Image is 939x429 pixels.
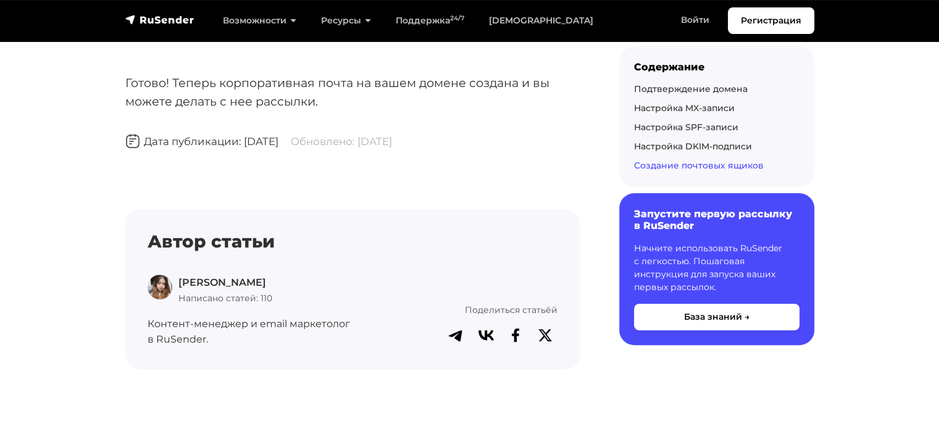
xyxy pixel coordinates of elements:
[634,208,799,231] h6: Запустите первую рассылку в RuSender
[125,134,140,149] img: Дата публикации
[148,231,557,252] h4: Автор статьи
[669,7,722,33] a: Войти
[634,304,799,330] button: База знаний →
[383,8,477,33] a: Поддержка24/7
[148,316,380,348] p: Контент-менеджер и email маркетолог в RuSender.
[125,73,580,111] p: Готово! Теперь корпоративная почта на вашем домене создана и вы можете делать с нее рассылки.
[634,102,735,114] a: Настройка MX-записи
[395,303,557,317] p: Поделиться статьёй
[450,14,464,22] sup: 24/7
[634,83,748,94] a: Подтверждение домена
[178,293,272,304] span: Написано статей: 110
[309,8,383,33] a: Ресурсы
[634,160,764,171] a: Создание почтовых ящиков
[178,275,272,291] p: [PERSON_NAME]
[634,61,799,73] div: Содержание
[634,122,738,133] a: Настройка SPF-записи
[211,8,309,33] a: Возможности
[634,242,799,294] p: Начните использовать RuSender с легкостью. Пошаговая инструкция для запуска ваших первых рассылок.
[125,135,278,148] span: Дата публикации: [DATE]
[634,141,752,152] a: Настройка DKIM-подписи
[728,7,814,34] a: Регистрация
[291,135,392,148] span: Обновлено: [DATE]
[125,14,194,26] img: RuSender
[619,193,814,344] a: Запустите первую рассылку в RuSender Начните использовать RuSender с легкостью. Пошаговая инструк...
[477,8,606,33] a: [DEMOGRAPHIC_DATA]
